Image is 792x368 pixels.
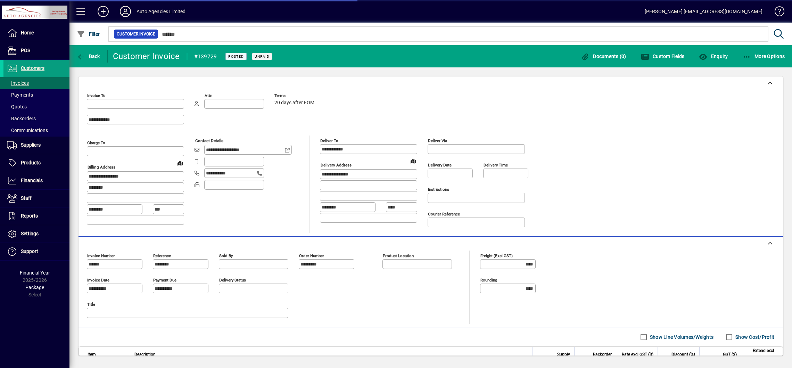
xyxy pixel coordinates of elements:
a: Quotes [3,101,69,113]
span: Backorders [7,116,36,121]
a: View on map [175,157,186,169]
span: Back [77,54,100,59]
span: Settings [21,231,39,236]
button: Add [92,5,114,18]
span: Financials [21,178,43,183]
span: Home [21,30,34,35]
span: Communications [7,128,48,133]
mat-label: Product location [383,253,414,258]
div: Customer Invoice [113,51,180,62]
span: Customer Invoice [117,31,155,38]
span: Description [134,351,156,358]
span: Payments [7,92,33,98]
span: Custom Fields [641,54,685,59]
mat-label: Reference [153,253,171,258]
span: Documents (0) [581,54,626,59]
span: More Options [743,54,785,59]
mat-label: Instructions [428,187,449,192]
span: Extend excl GST ($) [745,347,774,362]
a: Knowledge Base [769,1,783,24]
a: Products [3,154,69,172]
span: Customers [21,65,44,71]
button: Back [75,50,102,63]
a: Support [3,243,69,260]
mat-label: Attn [205,93,212,98]
span: Backorder [593,351,612,358]
button: Enquiry [697,50,729,63]
span: Posted [228,54,244,59]
mat-label: Order number [299,253,324,258]
span: Products [21,160,41,165]
mat-label: Rounding [480,278,497,283]
span: Invoices [7,80,29,86]
mat-label: Payment due [153,278,176,283]
span: Suppliers [21,142,41,148]
a: Settings [3,225,69,243]
span: Unpaid [255,54,270,59]
span: Support [21,248,38,254]
span: POS [21,48,30,53]
mat-label: Delivery time [484,163,508,167]
mat-label: Delivery status [219,278,246,283]
mat-label: Invoice date [87,278,109,283]
a: Backorders [3,113,69,124]
span: Rate excl GST ($) [622,351,653,358]
button: More Options [741,50,787,63]
mat-label: Title [87,302,95,307]
div: [PERSON_NAME] [EMAIL_ADDRESS][DOMAIN_NAME] [645,6,762,17]
label: Show Cost/Profit [734,334,774,341]
mat-label: Deliver via [428,138,447,143]
a: Payments [3,89,69,101]
span: Reports [21,213,38,219]
a: View on map [408,155,419,166]
mat-label: Charge To [87,140,105,145]
a: POS [3,42,69,59]
a: Home [3,24,69,42]
span: Supply [557,351,570,358]
a: Financials [3,172,69,189]
button: Filter [75,28,102,40]
div: Auto Agencies Limited [137,6,186,17]
button: Profile [114,5,137,18]
a: Communications [3,124,69,136]
span: Enquiry [699,54,728,59]
span: Discount (%) [671,351,695,358]
a: Staff [3,190,69,207]
span: Terms [274,93,316,98]
mat-label: Delivery date [428,163,452,167]
span: GST ($) [723,351,737,358]
mat-label: Deliver To [320,138,338,143]
mat-label: Invoice To [87,93,106,98]
mat-label: Freight (excl GST) [480,253,513,258]
span: Item [88,351,96,358]
span: Package [25,285,44,290]
mat-label: Sold by [219,253,233,258]
span: Quotes [7,104,27,109]
span: Filter [77,31,100,37]
span: Financial Year [20,270,50,276]
label: Show Line Volumes/Weights [649,334,713,341]
span: Staff [21,195,32,201]
div: #139729 [194,51,217,62]
mat-label: Courier Reference [428,212,460,216]
span: 20 days after EOM [274,100,314,106]
button: Documents (0) [579,50,628,63]
a: Invoices [3,77,69,89]
mat-label: Invoice number [87,253,115,258]
app-page-header-button: Back [69,50,108,63]
button: Custom Fields [639,50,686,63]
a: Reports [3,207,69,225]
a: Suppliers [3,137,69,154]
